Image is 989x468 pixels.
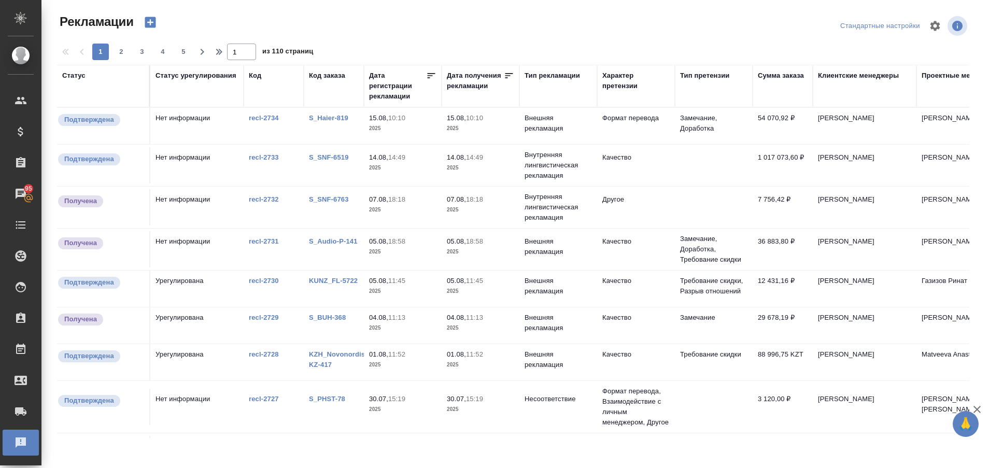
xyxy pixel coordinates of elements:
[64,314,97,324] p: Получена
[369,247,436,257] p: 2025
[134,47,150,57] span: 3
[813,389,916,425] td: [PERSON_NAME]
[249,395,279,403] a: recl-2727
[680,70,729,81] div: Тип претензии
[447,153,466,161] p: 14.08,
[249,70,261,81] div: Код
[447,277,466,285] p: 05.08,
[113,44,130,60] button: 2
[923,13,948,38] span: Настроить таблицу
[519,307,597,344] td: Внешняя рекламация
[369,286,436,296] p: 2025
[309,277,358,285] a: KUNZ_FL-5722
[602,70,670,91] div: Характер претензии
[369,395,388,403] p: 30.07,
[309,350,371,368] a: KZH_Novonordisk-KZ-417
[447,404,514,415] p: 2025
[447,205,514,215] p: 2025
[525,70,580,81] div: Тип рекламации
[813,231,916,267] td: [PERSON_NAME]
[447,70,504,91] div: Дата получения рекламации
[753,108,813,144] td: 54 070,92 ₽
[466,350,483,358] p: 11:52
[519,389,597,425] td: Несоответствие
[369,360,436,370] p: 2025
[150,344,244,380] td: Урегулирована
[249,114,279,122] a: recl-2734
[64,115,114,125] p: Подтверждена
[309,70,345,81] div: Код заказа
[813,271,916,307] td: [PERSON_NAME]
[309,395,345,403] a: S_PHST-78
[813,189,916,225] td: [PERSON_NAME]
[447,195,466,203] p: 07.08,
[758,70,804,81] div: Сумма заказа
[19,183,38,194] span: 95
[813,344,916,380] td: [PERSON_NAME]
[447,395,466,403] p: 30.07,
[466,395,483,403] p: 15:19
[466,314,483,321] p: 11:13
[369,404,436,415] p: 2025
[309,314,346,321] a: S_BUH-368
[447,247,514,257] p: 2025
[675,271,753,307] td: Требование скидки, Разрыв отношений
[388,314,405,321] p: 11:13
[369,205,436,215] p: 2025
[156,70,236,81] div: Статус урегулирования
[519,231,597,267] td: Внешняя рекламация
[388,395,405,403] p: 15:19
[447,114,466,122] p: 15.08,
[447,350,466,358] p: 01.08,
[753,307,813,344] td: 29 678,19 ₽
[154,44,171,60] button: 4
[813,108,916,144] td: [PERSON_NAME]
[675,307,753,344] td: Замечание
[948,16,969,36] span: Посмотреть информацию
[369,350,388,358] p: 01.08,
[57,13,134,30] span: Рекламации
[369,314,388,321] p: 04.08,
[519,145,597,186] td: Внутренняя лингвистическая рекламация
[753,389,813,425] td: 3 120,00 ₽
[64,238,97,248] p: Получена
[369,114,388,122] p: 15.08,
[175,47,192,57] span: 5
[175,44,192,60] button: 5
[753,231,813,267] td: 36 883,80 ₽
[388,114,405,122] p: 10:10
[64,395,114,406] p: Подтверждена
[447,237,466,245] p: 05.08,
[753,189,813,225] td: 7 756,42 ₽
[753,344,813,380] td: 88 996,75 KZT
[597,189,675,225] td: Другое
[150,231,244,267] td: Нет информации
[447,314,466,321] p: 04.08,
[519,187,597,228] td: Внутренняя лингвистическая рекламация
[957,413,974,435] span: 🙏
[447,286,514,296] p: 2025
[369,277,388,285] p: 05.08,
[150,147,244,183] td: Нет информации
[249,195,279,203] a: recl-2732
[369,195,388,203] p: 07.08,
[813,147,916,183] td: [PERSON_NAME]
[675,344,753,380] td: Требование скидки
[388,153,405,161] p: 14:49
[447,323,514,333] p: 2025
[466,237,483,245] p: 18:58
[369,323,436,333] p: 2025
[953,411,979,437] button: 🙏
[597,231,675,267] td: Качество
[466,114,483,122] p: 10:10
[369,153,388,161] p: 14.08,
[466,153,483,161] p: 14:49
[818,70,899,81] div: Клиентские менеджеры
[753,147,813,183] td: 1 017 073,60 ₽
[675,229,753,270] td: Замечание, Доработка, Требование скидки
[64,277,114,288] p: Подтверждена
[134,44,150,60] button: 3
[369,123,436,134] p: 2025
[62,70,86,81] div: Статус
[675,108,753,144] td: Замечание, Доработка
